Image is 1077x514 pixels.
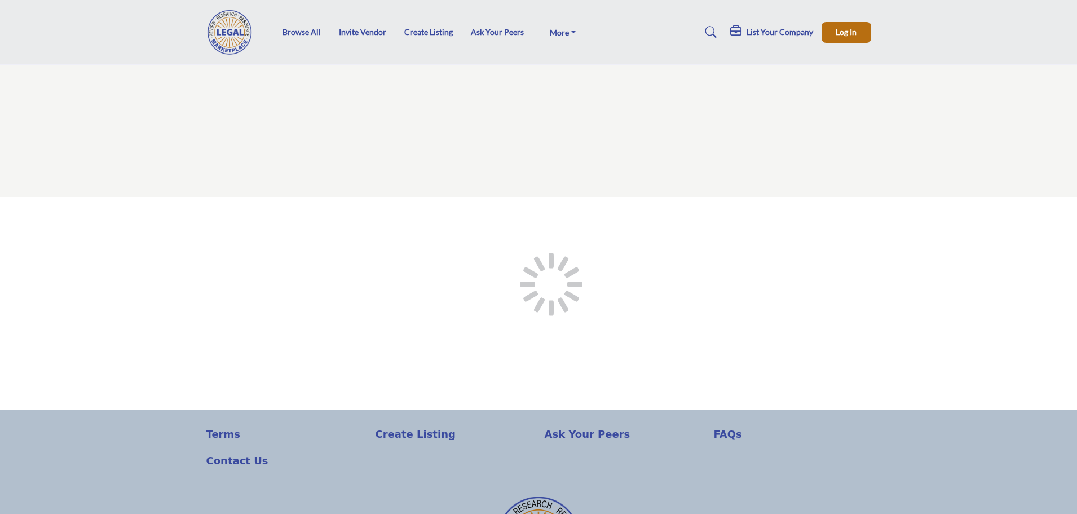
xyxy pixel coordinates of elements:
[283,27,321,37] a: Browse All
[376,427,533,442] a: Create Listing
[206,427,364,442] a: Terms
[206,453,364,468] a: Contact Us
[471,27,524,37] a: Ask Your Peers
[714,427,871,442] a: FAQs
[730,25,813,39] div: List Your Company
[747,27,813,37] h5: List Your Company
[822,22,871,43] button: Log In
[545,427,702,442] a: Ask Your Peers
[404,27,453,37] a: Create Listing
[206,10,259,55] img: Site Logo
[542,24,584,40] a: More
[694,23,724,41] a: Search
[339,27,386,37] a: Invite Vendor
[836,27,857,37] span: Log In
